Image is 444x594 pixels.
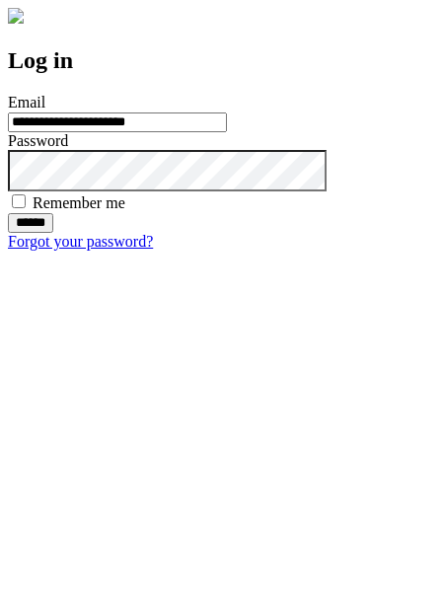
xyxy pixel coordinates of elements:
[33,194,125,211] label: Remember me
[8,8,24,24] img: logo-4e3dc11c47720685a147b03b5a06dd966a58ff35d612b21f08c02c0306f2b779.png
[8,47,436,74] h2: Log in
[8,132,68,149] label: Password
[8,94,45,111] label: Email
[8,233,153,250] a: Forgot your password?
